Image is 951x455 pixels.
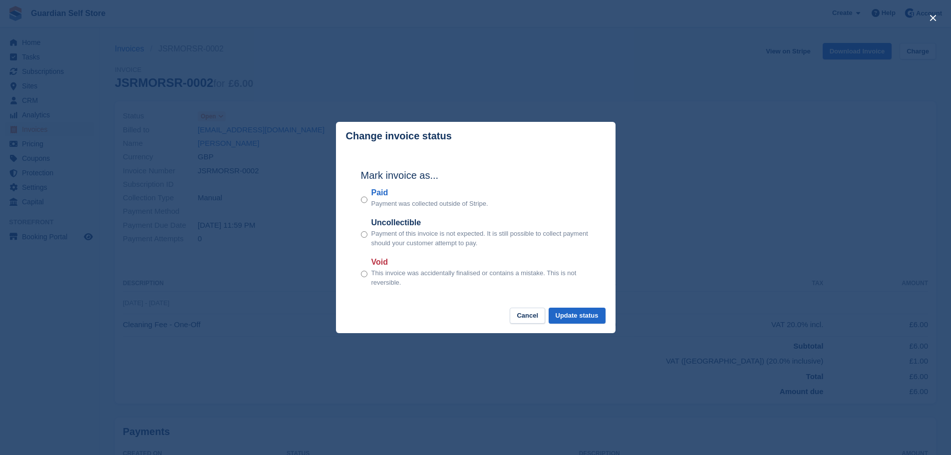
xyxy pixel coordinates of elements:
[549,308,606,324] button: Update status
[371,256,591,268] label: Void
[371,268,591,288] p: This invoice was accidentally finalised or contains a mistake. This is not reversible.
[371,229,591,248] p: Payment of this invoice is not expected. It is still possible to collect payment should your cust...
[371,187,488,199] label: Paid
[510,308,545,324] button: Cancel
[371,199,488,209] p: Payment was collected outside of Stripe.
[925,10,941,26] button: close
[361,168,591,183] h2: Mark invoice as...
[371,217,591,229] label: Uncollectible
[346,130,452,142] p: Change invoice status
